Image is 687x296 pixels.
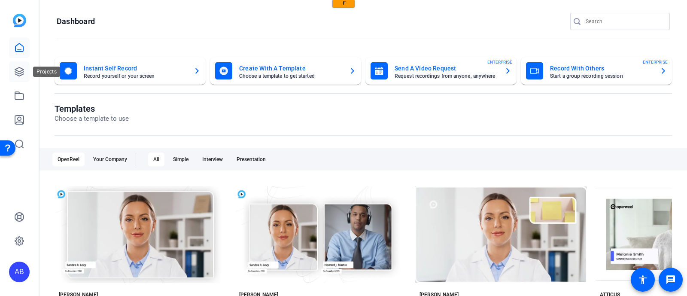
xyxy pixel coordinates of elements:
div: All [148,153,164,166]
button: Send A Video RequestRequest recordings from anyone, anywhereENTERPRISE [365,57,517,85]
mat-card-subtitle: Record yourself or your screen [84,73,187,79]
mat-card-title: Record With Others [550,63,653,73]
img: blueamy [20,3,30,14]
span: ENTERPRISE [643,59,668,65]
input: ASIN [116,3,157,14]
img: blue-gradient.svg [13,14,26,27]
p: Choose a template to use [55,114,129,124]
input: ASIN, PO, Alias, + more... [44,3,112,15]
mat-card-title: Instant Self Record [84,63,187,73]
mat-card-title: Create With A Template [239,63,342,73]
mat-card-subtitle: Request recordings from anyone, anywhere [395,73,498,79]
mat-card-subtitle: Start a group recording session [550,73,653,79]
mat-card-title: Send A Video Request [395,63,498,73]
mat-icon: accessibility [638,275,648,285]
mat-card-subtitle: Choose a template to get started [239,73,342,79]
h1: Dashboard [57,16,95,27]
div: Simple [168,153,194,166]
div: Projects [33,67,60,77]
span: ENTERPRISE [487,59,512,65]
h1: Templates [55,104,129,114]
button: Create With A TemplateChoose a template to get started [210,57,361,85]
div: OpenReel [52,153,85,166]
button: Record With OthersStart a group recording sessionENTERPRISE [521,57,672,85]
div: Presentation [231,153,271,166]
mat-icon: message [666,275,676,285]
input: Search [586,16,663,27]
div: Interview [197,153,228,166]
button: LOAD [157,3,176,14]
button: Instant Self RecordRecord yourself or your screen [55,57,206,85]
div: Your Company [88,153,132,166]
div: AB [9,262,30,282]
